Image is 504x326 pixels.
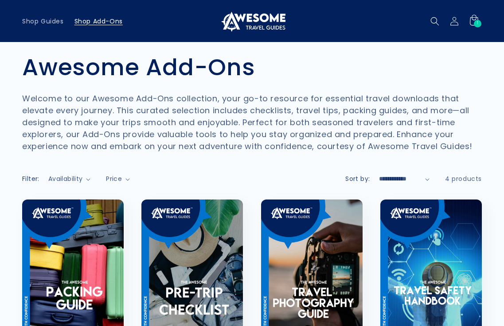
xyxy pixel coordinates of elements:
[48,174,90,184] summary: Availability (0 selected)
[69,12,128,31] a: Shop Add-Ons
[215,7,289,35] a: Awesome Travel Guides
[22,174,39,184] h2: Filter:
[106,174,130,184] summary: Price
[22,17,64,25] span: Shop Guides
[106,174,122,183] span: Price
[22,92,482,152] p: Welcome to our Awesome Add-Ons collection, your go-to resource for essential travel downloads tha...
[477,20,479,27] span: 1
[17,12,69,31] a: Shop Guides
[48,174,83,183] span: Availability
[425,12,445,31] summary: Search
[74,17,123,25] span: Shop Add-Ons
[345,174,370,183] label: Sort by:
[445,174,482,183] span: 4 products
[219,11,285,32] img: Awesome Travel Guides
[22,53,482,81] h1: Awesome Add-Ons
